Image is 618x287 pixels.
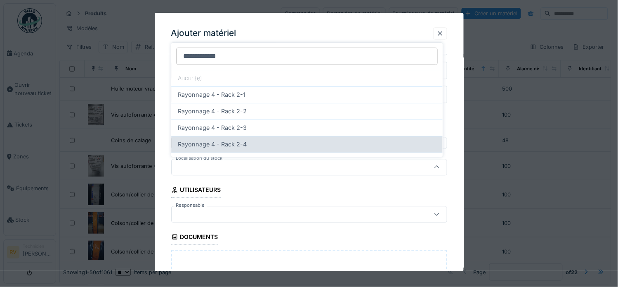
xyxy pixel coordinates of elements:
[171,28,236,38] h3: Ajouter matériel
[175,202,207,209] label: Responsable
[171,231,218,245] div: Documents
[178,123,247,132] span: Rayonnage 4 - Rack 2-3
[171,184,221,198] div: Utilisateurs
[178,156,247,165] span: Rayonnage 4 - Rack 2-5
[171,70,443,86] div: Aucun(e)
[175,155,224,162] label: Localisation du stock
[178,90,245,99] span: Rayonnage 4 - Rack 2-1
[178,140,247,149] span: Rayonnage 4 - Rack 2-4
[178,107,247,116] span: Rayonnage 4 - Rack 2-2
